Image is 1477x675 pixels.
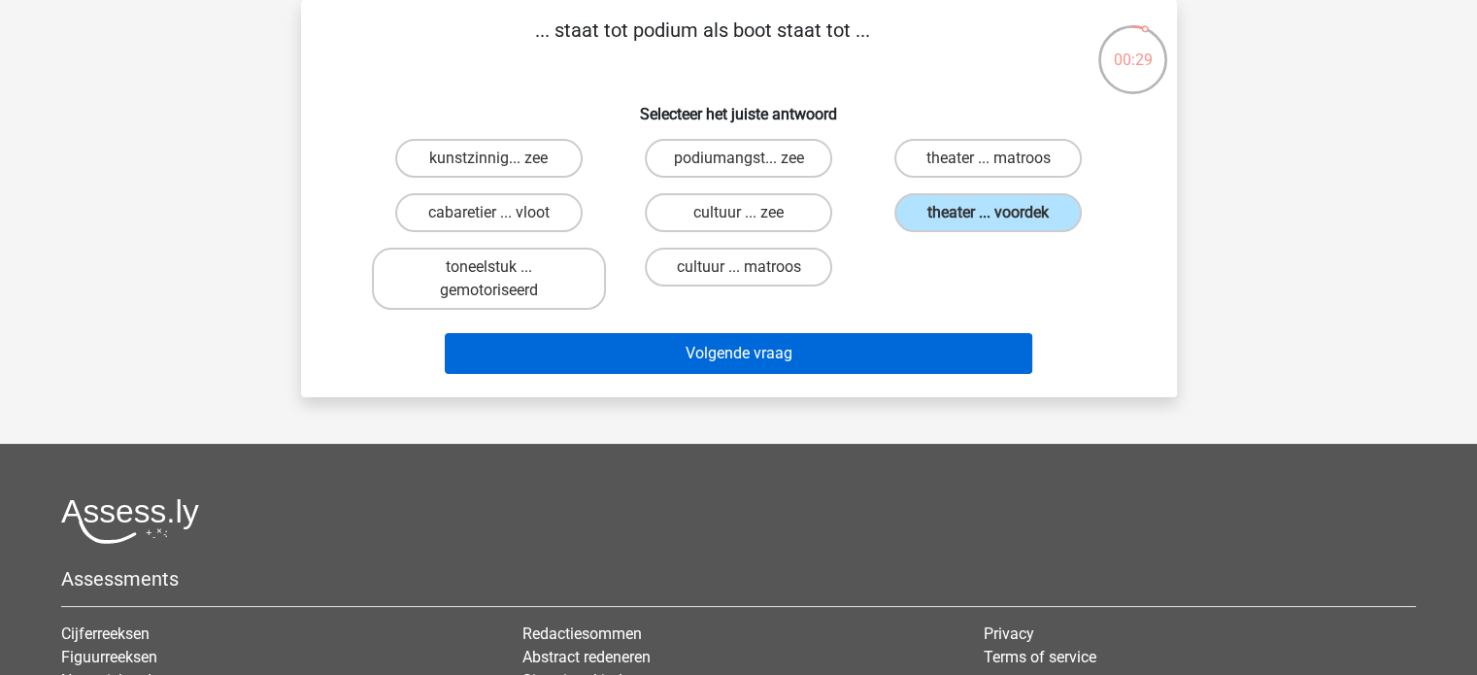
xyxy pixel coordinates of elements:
[395,193,583,232] label: cabaretier ... vloot
[395,139,583,178] label: kunstzinnig... zee
[372,248,606,310] label: toneelstuk ... gemotoriseerd
[332,16,1073,74] p: ... staat tot podium als boot staat tot ...
[894,193,1082,232] label: theater ... voordek
[984,648,1096,666] a: Terms of service
[61,648,157,666] a: Figuurreeksen
[61,624,150,643] a: Cijferreeksen
[445,333,1032,374] button: Volgende vraag
[645,193,832,232] label: cultuur ... zee
[61,498,199,544] img: Assessly logo
[645,248,832,287] label: cultuur ... matroos
[984,624,1034,643] a: Privacy
[522,648,651,666] a: Abstract redeneren
[522,624,642,643] a: Redactiesommen
[894,139,1082,178] label: theater ... matroos
[61,567,1416,591] h5: Assessments
[1096,23,1169,72] div: 00:29
[645,139,832,178] label: podiumangst... zee
[332,89,1146,123] h6: Selecteer het juiste antwoord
